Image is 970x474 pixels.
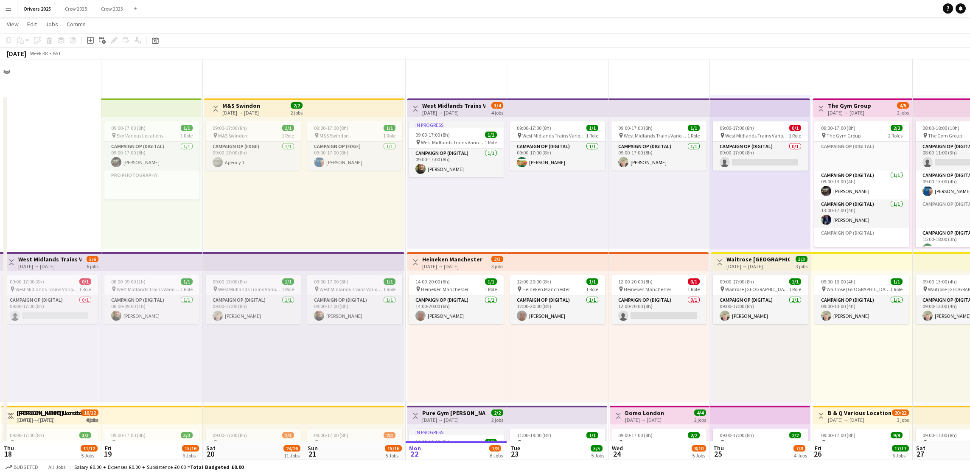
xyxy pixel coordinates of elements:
[928,132,962,139] span: The Gym Group
[421,139,485,146] span: West Midlands Trains Various Locations
[793,445,805,452] span: 7/8
[821,432,855,438] span: 09:00-17:00 (8h)
[17,0,58,17] button: Drivers 2025
[28,50,49,56] span: Week 38
[218,132,247,139] span: M&S Swindon
[694,416,706,423] div: 2 jobs
[687,440,700,446] span: 1 Role
[624,132,687,139] span: West Midlands Trains Various Locations
[713,444,724,452] span: Thu
[24,19,40,30] a: Edit
[789,286,801,292] span: 1 Role
[491,109,503,116] div: 4 jobs
[796,262,807,269] div: 3 jobs
[415,132,450,138] span: 09:00-17:00 (8h)
[422,263,482,269] div: [DATE] → [DATE]
[222,109,260,116] div: [DATE] → [DATE]
[814,228,909,257] app-card-role-placeholder: Campaign Op (Digital)
[916,444,925,452] span: Sat
[522,132,586,139] span: West Midlands Trains Various Locations
[625,409,664,417] h3: Domo London
[692,445,706,452] span: 8/10
[18,409,81,417] h3: [PERSON_NAME] London
[47,464,67,470] span: All jobs
[7,20,19,28] span: View
[713,275,808,324] app-job-card: 09:00-17:00 (8h)1/1 Waitrose [GEOGRAPHIC_DATA]1 RoleCampaign Op (Digital)1/109:00-17:00 (8h)[PERS...
[15,286,79,292] span: West Midlands Trains Various Locations
[306,449,318,459] span: 21
[3,444,14,452] span: Thu
[87,416,98,423] div: 4 jobs
[694,409,706,416] span: 4/4
[888,132,903,139] span: 2 Roles
[206,275,301,324] app-job-card: 09:00-17:00 (8h)1/1 West Midlands Trains Various Locations1 RoleCampaign Op (Digital)1/109:00-17:...
[213,125,247,131] span: 09:00-17:00 (8h)
[586,278,598,285] span: 1/1
[611,121,706,171] div: 09:00-17:00 (8h)1/1 West Midlands Trains Various Locations1 RoleCampaign Op (Digital)1/109:00-17:...
[383,286,395,292] span: 1 Role
[814,121,909,247] div: 09:00-17:00 (8h)2/2 The Gym Group2 RolesCampaign Op (Digital)Campaign Op (Digital)1/109:00-13:00 ...
[510,275,605,324] app-job-card: 12:00-20:00 (8h)1/1 Heineken Manchester1 RoleCampaign Op (Digital)1/112:00-20:00 (8h)[PERSON_NAME]
[720,278,754,285] span: 09:00-17:00 (8h)
[409,429,504,435] div: In progress
[74,464,244,470] div: Salary £0.00 + Expenses £0.00 + Subsistence £0.00 =
[624,440,654,446] span: Domo London
[827,132,861,139] span: The Gym Group
[307,275,402,324] app-job-card: 09:00-17:00 (8h)1/1 West Midlands Trains Various Locations1 RoleCampaign Op (Digital)1/109:00-17:...
[7,49,26,58] div: [DATE]
[205,449,216,459] span: 20
[796,256,807,262] span: 3/3
[890,286,903,292] span: 1 Role
[888,440,903,446] span: 4 Roles
[725,286,789,292] span: Waitrose [GEOGRAPHIC_DATA]
[586,432,598,438] span: 1/1
[422,417,485,423] div: [DATE] → [DATE]
[713,142,808,171] app-card-role: Campaign Op (Digital)0/109:00-17:00 (8h)
[181,125,193,131] span: 1/1
[206,121,301,171] div: 09:00-17:00 (8h)1/1 M&S Swindon1 RoleCampaign Op (Edge)1/109:00-17:00 (8h)Agency 1
[213,278,247,285] span: 09:00-17:00 (8h)
[284,452,300,459] div: 11 Jobs
[611,449,623,459] span: 24
[828,109,871,116] div: [DATE] → [DATE]
[814,142,909,171] app-card-role-placeholder: Campaign Op (Digital)
[111,432,146,438] span: 09:00-17:00 (8h)
[586,132,598,139] span: 1 Role
[611,142,706,171] app-card-role: Campaign Op (Digital)1/109:00-17:00 (8h)[PERSON_NAME]
[182,445,199,452] span: 15/16
[828,409,891,417] h3: B & Q Various Locations
[821,125,855,131] span: 09:00-17:00 (8h)
[522,286,570,292] span: Heineken Manchester
[688,125,700,131] span: 1/1
[104,121,199,199] div: 09:00-17:00 (8h)1/1 Sky Various Locations1 RoleCampaign Op (Digital)1/109:00-17:00 (8h)[PERSON_NA...
[422,409,485,417] h3: Pure Gym [PERSON_NAME]
[815,444,821,452] span: Fri
[79,286,91,292] span: 1 Role
[181,432,193,438] span: 3/3
[485,439,497,445] span: 1/1
[213,432,247,438] span: 09:00-17:00 (8h)
[712,449,724,459] span: 25
[81,452,97,459] div: 5 Jobs
[2,449,14,459] span: 18
[10,432,44,438] span: 09:00-17:00 (8h)
[713,121,808,171] div: 09:00-17:00 (8h)0/1 West Midlands Trains Various Locations1 RoleCampaign Op (Digital)0/109:00-17:...
[490,452,503,459] div: 6 Jobs
[409,149,504,177] app-card-role: Campaign Op (Digital)1/109:00-17:00 (8h)[PERSON_NAME]
[828,417,891,423] div: [DATE] → [DATE]
[81,409,98,416] span: 10/12
[307,121,402,171] div: 09:00-17:00 (8h)1/1 M&S Swindon1 RoleCampaign Op (Edge)1/109:00-17:00 (8h)[PERSON_NAME]
[3,275,98,324] app-job-card: 09:00-17:00 (8h)0/1 West Midlands Trains Various Locations1 RoleCampaign Op (Digital)0/109:00-17:...
[517,432,551,438] span: 11:00-19:00 (8h)
[687,132,700,139] span: 1 Role
[510,142,605,171] app-card-role: Campaign Op (Digital)1/109:00-17:00 (8h)[PERSON_NAME]
[282,125,294,131] span: 1/1
[794,452,807,459] div: 4 Jobs
[42,19,62,30] a: Jobs
[422,255,482,263] h3: Heineken Manchester
[10,278,44,285] span: 09:00-17:00 (8h)
[94,0,130,17] button: Crew 2023
[611,275,706,324] app-job-card: 12:00-20:00 (8h)0/1 Heineken Manchester1 RoleCampaign Op (Digital)0/112:00-20:00 (8h)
